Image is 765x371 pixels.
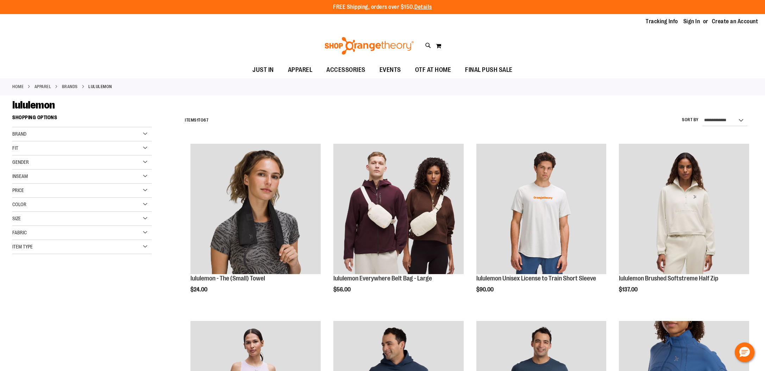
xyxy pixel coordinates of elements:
img: lululemon Brushed Softstreme Half Zip [619,144,749,274]
span: JUST IN [252,62,274,78]
img: lululemon Everywhere Belt Bag - Large [333,144,463,274]
span: Item Type [12,244,33,249]
span: OTF AT HOME [415,62,451,78]
button: Hello, have a question? Let’s chat. [735,342,754,362]
label: Sort By [682,117,699,123]
span: Inseam [12,173,28,179]
a: lululemon Unisex License to Train Short Sleeve [476,144,606,275]
a: lululemon Brushed Softstreme Half Zip [619,275,718,282]
img: Shop Orangetheory [324,37,415,55]
a: Sign In [683,18,700,25]
span: Fit [12,145,18,151]
span: Fabric [12,230,27,235]
a: Create an Account [712,18,758,25]
span: $24.00 [190,286,208,293]
div: product [187,140,324,310]
a: lululemon Unisex License to Train Short Sleeve [476,275,596,282]
span: APPAREL [288,62,313,78]
span: FINAL PUSH SALE [465,62,513,78]
span: Price [12,187,24,193]
span: 67 [203,118,208,123]
span: $56.00 [333,286,352,293]
a: lululemon Everywhere Belt Bag - Large [333,275,432,282]
a: OTF AT HOME [408,62,458,78]
a: Details [414,4,432,10]
h2: Items to [185,115,208,126]
a: APPAREL [281,62,320,78]
strong: lululemon [88,84,112,90]
a: lululemon - The (Small) Towel [190,275,265,282]
img: lululemon Unisex License to Train Short Sleeve [476,144,606,274]
a: lululemon Everywhere Belt Bag - Large [333,144,463,275]
span: $137.00 [619,286,639,293]
div: product [330,140,467,310]
a: lululemon Brushed Softstreme Half Zip [619,144,749,275]
a: FINAL PUSH SALE [458,62,520,78]
span: EVENTS [380,62,401,78]
span: Color [12,202,26,207]
p: FREE Shipping, orders over $150. [333,3,432,11]
strong: Shopping Options [12,111,152,127]
div: product [473,140,610,310]
span: lululemon [12,99,55,111]
span: Brand [12,131,26,137]
span: Gender [12,159,29,165]
a: EVENTS [372,62,408,78]
span: 1 [197,118,199,123]
div: product [615,140,752,310]
span: $90.00 [476,286,495,293]
a: ACCESSORIES [319,62,372,78]
span: ACCESSORIES [326,62,365,78]
img: lululemon - The (Small) Towel [190,144,320,274]
span: Size [12,216,21,221]
a: BRANDS [62,84,78,90]
a: Tracking Info [646,18,678,25]
a: lululemon - The (Small) Towel [190,144,320,275]
a: Home [12,84,24,90]
a: APPAREL [35,84,51,90]
a: JUST IN [245,62,281,78]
